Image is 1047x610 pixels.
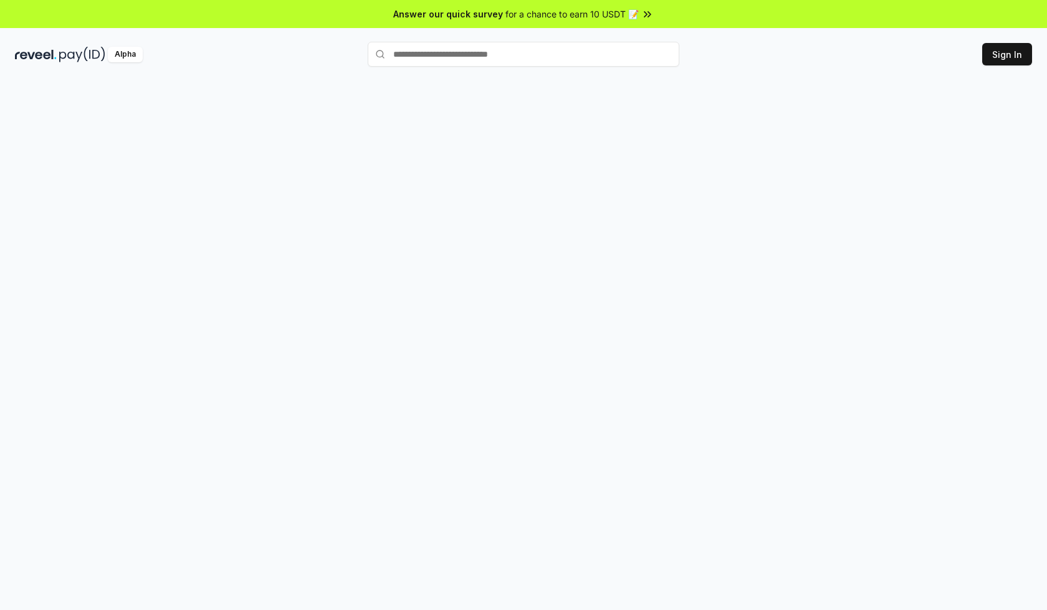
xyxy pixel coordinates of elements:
[59,47,105,62] img: pay_id
[15,47,57,62] img: reveel_dark
[108,47,143,62] div: Alpha
[505,7,639,21] span: for a chance to earn 10 USDT 📝
[393,7,503,21] span: Answer our quick survey
[982,43,1032,65] button: Sign In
